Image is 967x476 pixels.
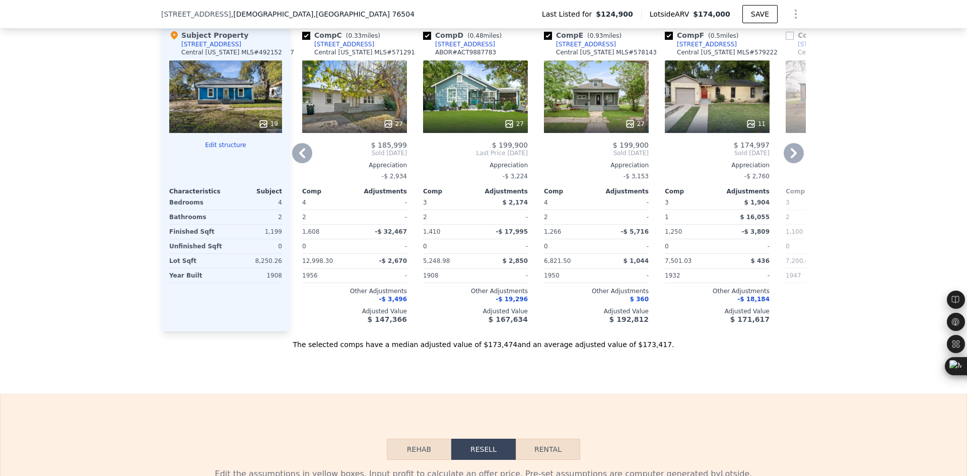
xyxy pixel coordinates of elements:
[544,199,548,206] span: 4
[496,296,528,303] span: -$ 19,296
[470,32,483,39] span: 0.48
[730,315,770,323] span: $ 171,617
[504,119,524,129] div: 27
[719,239,770,253] div: -
[302,199,306,206] span: 4
[379,257,407,264] span: -$ 2,670
[313,10,415,18] span: , [GEOGRAPHIC_DATA] 76504
[161,9,231,19] span: [STREET_ADDRESS]
[228,195,282,210] div: 4
[750,257,770,264] span: $ 436
[665,287,770,295] div: Other Adjustments
[786,210,836,224] div: 2
[228,225,282,239] div: 1,199
[786,257,812,264] span: 7,200.47
[665,257,692,264] span: 7,501.03
[489,315,528,323] span: $ 167,634
[665,307,770,315] div: Adjusted Value
[740,214,770,221] span: $ 16,055
[503,173,528,180] span: -$ 3,224
[596,187,649,195] div: Adjustments
[423,161,528,169] div: Appreciation
[786,161,890,169] div: Appreciation
[590,32,603,39] span: 0.93
[542,9,596,19] span: Last Listed for
[423,307,528,315] div: Adjusted Value
[435,48,496,56] div: ABOR # ACT9887783
[630,296,649,303] span: $ 360
[302,268,353,283] div: 1956
[423,257,450,264] span: 5,248.98
[786,40,858,48] a: [STREET_ADDRESS]
[786,187,838,195] div: Comp
[598,268,649,283] div: -
[665,161,770,169] div: Appreciation
[169,268,224,283] div: Year Built
[596,9,633,19] span: $124,900
[435,40,495,48] div: [STREET_ADDRESS]
[677,40,737,48] div: [STREET_ADDRESS]
[598,210,649,224] div: -
[786,199,790,206] span: 3
[258,119,278,129] div: 19
[423,287,528,295] div: Other Adjustments
[665,187,717,195] div: Comp
[613,141,649,149] span: $ 199,900
[348,32,362,39] span: 0.33
[516,439,580,460] button: Rental
[786,30,868,40] div: Comp G
[302,243,306,250] span: 0
[355,187,407,195] div: Adjustments
[379,296,407,303] span: -$ 3,496
[556,48,657,56] div: Central [US_STATE] MLS # 578143
[650,9,693,19] span: Lotside ARV
[544,40,616,48] a: [STREET_ADDRESS]
[693,10,730,18] span: $174,000
[544,149,649,157] span: Sold [DATE]
[169,187,226,195] div: Characteristics
[786,268,836,283] div: 1947
[583,32,626,39] span: ( miles)
[786,287,890,295] div: Other Adjustments
[711,32,720,39] span: 0.5
[665,210,715,224] div: 1
[544,287,649,295] div: Other Adjustments
[357,268,407,283] div: -
[798,40,858,48] div: [STREET_ADDRESS]
[357,210,407,224] div: -
[544,243,548,250] span: 0
[302,257,333,264] span: 12,998.30
[169,254,224,268] div: Lot Sqft
[169,225,224,239] div: Finished Sqft
[544,30,626,40] div: Comp E
[342,32,384,39] span: ( miles)
[302,149,407,157] span: Sold [DATE]
[598,195,649,210] div: -
[665,243,669,250] span: 0
[544,161,649,169] div: Appreciation
[624,257,649,264] span: $ 1,044
[492,141,528,149] span: $ 199,900
[786,307,890,315] div: Adjusted Value
[357,239,407,253] div: -
[423,210,473,224] div: 2
[226,187,282,195] div: Subject
[677,48,778,56] div: Central [US_STATE] MLS # 579222
[302,40,374,48] a: [STREET_ADDRESS]
[423,243,427,250] span: 0
[742,228,770,235] span: -$ 3,809
[169,210,224,224] div: Bathrooms
[496,228,528,235] span: -$ 17,995
[423,30,506,40] div: Comp D
[544,228,561,235] span: 1,266
[383,119,403,129] div: 27
[423,199,427,206] span: 3
[786,4,806,24] button: Show Options
[228,210,282,224] div: 2
[169,195,224,210] div: Bedrooms
[717,187,770,195] div: Adjustments
[544,257,571,264] span: 6,821.50
[228,254,282,268] div: 8,250.26
[228,239,282,253] div: 0
[625,119,645,129] div: 27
